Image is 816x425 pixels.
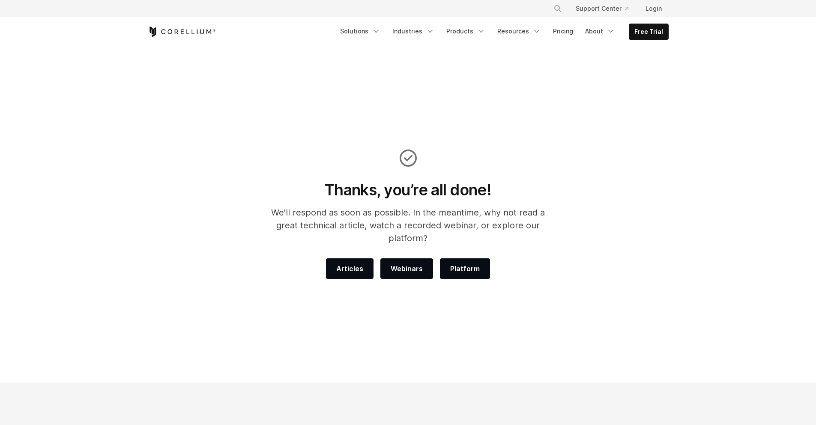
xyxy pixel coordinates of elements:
span: Platform [450,263,480,274]
span: Webinars [391,263,423,274]
a: Support Center [569,1,635,16]
p: We'll respond as soon as possible. In the meantime, why not read a great technical article, watch... [260,206,556,245]
div: Navigation Menu [335,24,669,40]
a: Webinars [380,258,433,279]
a: Solutions [335,24,386,39]
div: Navigation Menu [543,1,669,16]
a: Resources [492,24,546,39]
a: Products [441,24,490,39]
a: Corellium Home [148,27,216,37]
a: About [580,24,620,39]
span: Articles [336,263,363,274]
h1: Thanks, you’re all done! [260,180,556,199]
a: Login [639,1,669,16]
a: Pricing [548,24,578,39]
a: Industries [387,24,439,39]
a: Free Trial [629,24,668,39]
a: Articles [326,258,374,279]
a: Platform [440,258,490,279]
button: Search [550,1,565,16]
